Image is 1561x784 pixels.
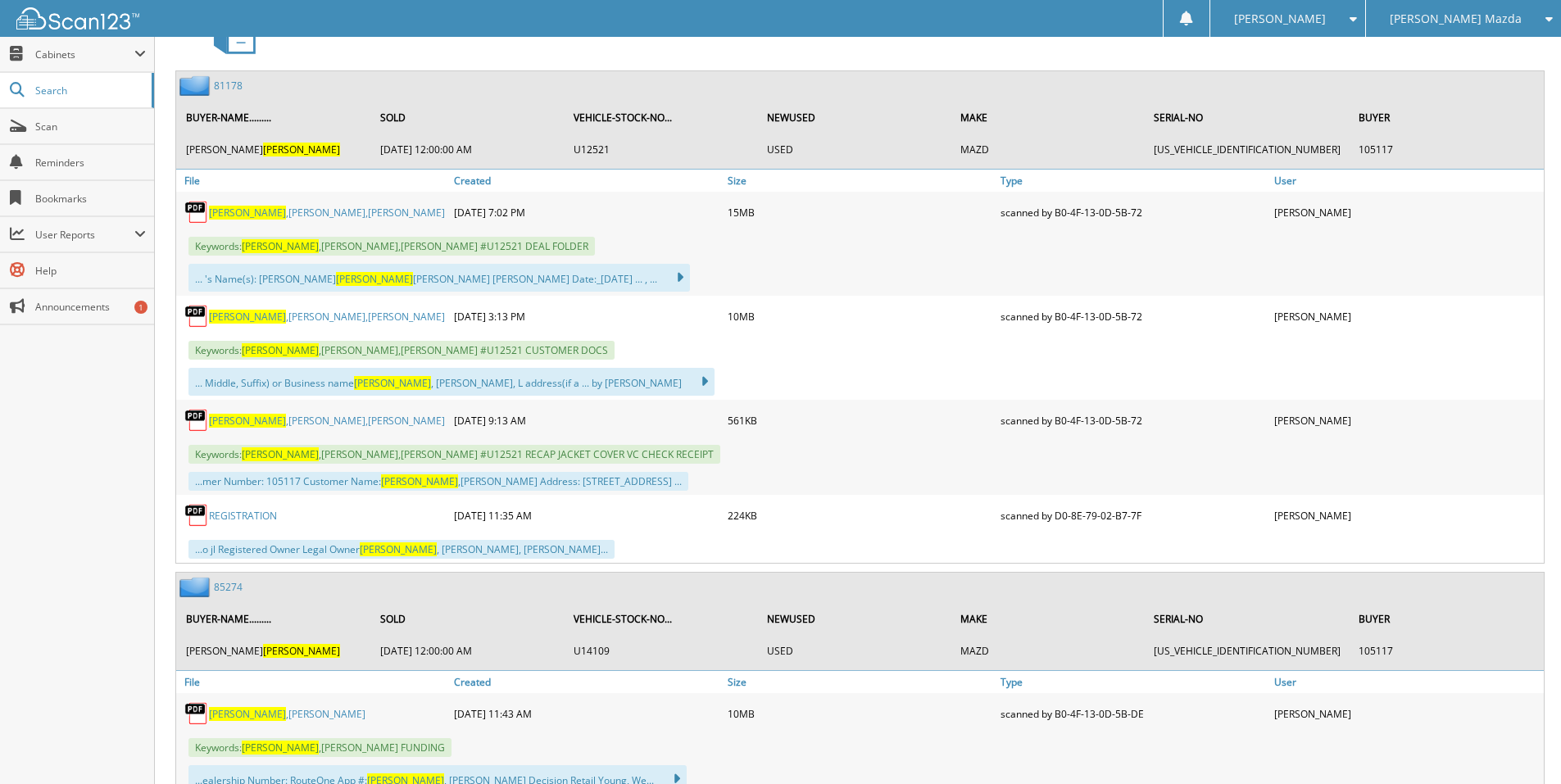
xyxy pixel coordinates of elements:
div: [DATE] 3:13 PM [450,300,724,333]
td: 105117 [1350,637,1542,664]
th: SOLD [372,602,564,636]
div: [PERSON_NAME] [1270,196,1544,229]
a: File [176,170,450,192]
th: MAKE [952,101,1144,134]
span: Reminders [35,156,146,170]
span: [PERSON_NAME] [381,474,458,488]
div: ... Middle, Suffix) or Business name , [PERSON_NAME], L address(if a ... by [PERSON_NAME] [188,368,715,396]
div: ... 's Name(s): [PERSON_NAME] [PERSON_NAME] [PERSON_NAME] Date:_[DATE] ... , ... [188,264,690,292]
td: [PERSON_NAME] [178,136,370,163]
span: [PERSON_NAME] [242,741,319,755]
span: [PERSON_NAME] [242,343,319,357]
div: 1 [134,301,147,314]
div: [PERSON_NAME] [1270,404,1544,437]
a: User [1270,170,1544,192]
span: Keywords: ,[PERSON_NAME],[PERSON_NAME] #U12521 RECAP JACKET COVER VC CHECK RECEIPT [188,445,720,464]
span: Help [35,264,146,278]
td: U12521 [565,136,757,163]
th: BUYER-NAME......... [178,101,370,134]
iframe: Chat Widget [1479,705,1561,784]
div: scanned by B0-4F-13-0D-5B-72 [996,196,1270,229]
div: ...o jl Registered Owner Legal Owner , [PERSON_NAME], [PERSON_NAME]... [188,540,615,559]
a: [PERSON_NAME],[PERSON_NAME],[PERSON_NAME] [209,414,445,428]
div: 561KB [724,404,997,437]
th: VEHICLE-STOCK-NO... [565,602,757,636]
th: BUYER-NAME......... [178,602,370,636]
div: scanned by D0-8E-79-02-B7-7F [996,499,1270,532]
span: [PERSON_NAME] [209,310,286,324]
div: [DATE] 11:35 AM [450,499,724,532]
a: Type [996,170,1270,192]
th: BUYER [1350,602,1542,636]
span: User Reports [35,228,134,242]
span: [PERSON_NAME] [360,542,437,556]
div: 224KB [724,499,997,532]
th: MAKE [952,602,1144,636]
td: 105117 [1350,136,1542,163]
a: REGISTRATION [209,509,277,523]
td: USED [759,637,951,664]
th: SERIAL-NO [1146,602,1349,636]
img: PDF.png [184,503,209,528]
td: U14109 [565,637,757,664]
td: [DATE] 12:00:00 AM [372,136,564,163]
td: [PERSON_NAME] [178,637,370,664]
td: MAZD [952,136,1144,163]
a: 85274 [214,580,243,594]
img: PDF.png [184,408,209,433]
th: NEWUSED [759,101,951,134]
td: MAZD [952,637,1144,664]
div: [PERSON_NAME] [1270,499,1544,532]
span: [PERSON_NAME] [1234,14,1326,24]
a: [PERSON_NAME],[PERSON_NAME],[PERSON_NAME] [209,206,445,220]
span: [PERSON_NAME] [209,414,286,428]
th: SERIAL-NO [1146,101,1349,134]
div: [DATE] 11:43 AM [450,697,724,730]
th: SOLD [372,101,564,134]
span: [PERSON_NAME] Mazda [1390,14,1522,24]
div: 15MB [724,196,997,229]
span: Search [35,84,143,97]
th: NEWUSED [759,602,951,636]
div: [DATE] 9:13 AM [450,404,724,437]
div: scanned by B0-4F-13-0D-5B-DE [996,697,1270,730]
span: [PERSON_NAME] [263,143,340,156]
img: folder2.png [179,577,214,597]
span: Keywords: ,[PERSON_NAME] FUNDING [188,738,452,757]
div: 10MB [724,697,997,730]
a: File [176,671,450,693]
th: BUYER [1350,101,1542,134]
div: ...mer Number: 105117 Customer Name: ,[PERSON_NAME] Address: [STREET_ADDRESS] ... [188,472,688,491]
span: [PERSON_NAME] [263,644,340,658]
div: scanned by B0-4F-13-0D-5B-72 [996,300,1270,333]
div: 10MB [724,300,997,333]
a: Created [450,170,724,192]
td: USED [759,136,951,163]
span: [PERSON_NAME] [209,707,286,721]
span: Scan [35,120,146,134]
a: User [1270,671,1544,693]
a: Created [450,671,724,693]
div: [PERSON_NAME] [1270,300,1544,333]
img: PDF.png [184,200,209,224]
td: [US_VEHICLE_IDENTIFICATION_NUMBER] [1146,136,1349,163]
span: [PERSON_NAME] [354,376,431,390]
div: [PERSON_NAME] [1270,697,1544,730]
div: scanned by B0-4F-13-0D-5B-72 [996,404,1270,437]
a: Size [724,671,997,693]
div: [DATE] 7:02 PM [450,196,724,229]
span: [PERSON_NAME] [336,272,413,286]
span: [PERSON_NAME] [242,239,319,253]
td: [DATE] 12:00:00 AM [372,637,564,664]
a: [PERSON_NAME],[PERSON_NAME],[PERSON_NAME] [209,310,445,324]
img: PDF.png [184,304,209,329]
span: [PERSON_NAME] [209,206,286,220]
a: Size [724,170,997,192]
span: Bookmarks [35,192,146,206]
a: Type [996,671,1270,693]
span: Announcements [35,300,146,314]
img: folder2.png [179,75,214,96]
a: [PERSON_NAME],[PERSON_NAME] [209,707,365,721]
img: scan123-logo-white.svg [16,7,139,29]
